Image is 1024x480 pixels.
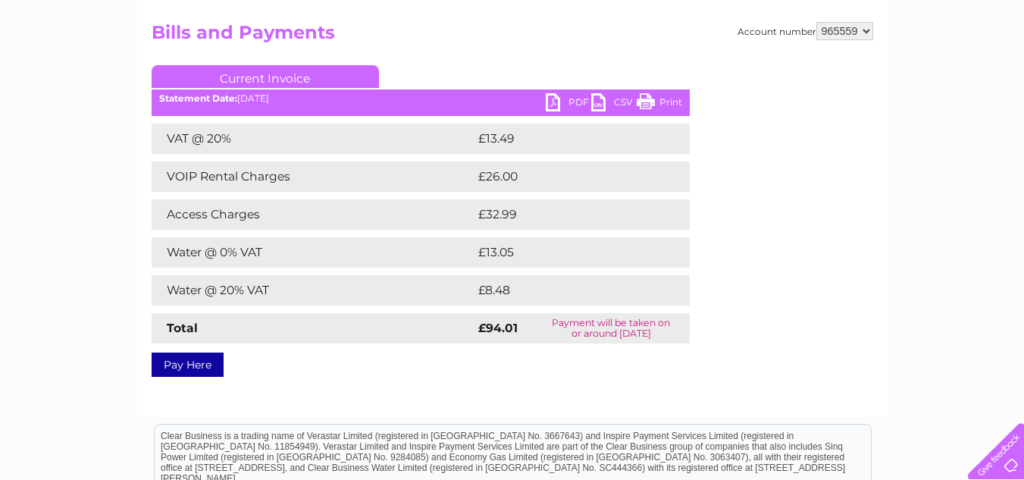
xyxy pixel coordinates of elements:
[757,64,786,76] a: Water
[923,64,960,76] a: Contact
[478,321,518,335] strong: £94.01
[738,8,843,27] a: 0333 014 3131
[152,124,474,154] td: VAT @ 20%
[892,64,914,76] a: Blog
[152,199,474,230] td: Access Charges
[474,199,659,230] td: £32.99
[36,39,113,86] img: logo.png
[152,275,474,306] td: Water @ 20% VAT
[152,93,690,104] div: [DATE]
[546,93,591,115] a: PDF
[474,162,660,192] td: £26.00
[152,353,224,377] a: Pay Here
[474,124,658,154] td: £13.49
[152,65,379,88] a: Current Invoice
[591,93,637,115] a: CSV
[152,22,873,51] h2: Bills and Payments
[637,93,682,115] a: Print
[974,64,1010,76] a: Log out
[474,237,658,268] td: £13.05
[152,162,474,192] td: VOIP Rental Charges
[838,64,883,76] a: Telecoms
[737,22,873,40] div: Account number
[155,8,871,74] div: Clear Business is a trading name of Verastar Limited (registered in [GEOGRAPHIC_DATA] No. 3667643...
[474,275,655,306] td: £8.48
[152,237,474,268] td: Water @ 0% VAT
[167,321,198,335] strong: Total
[159,93,237,104] b: Statement Date:
[795,64,828,76] a: Energy
[533,313,690,344] td: Payment will be taken on or around [DATE]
